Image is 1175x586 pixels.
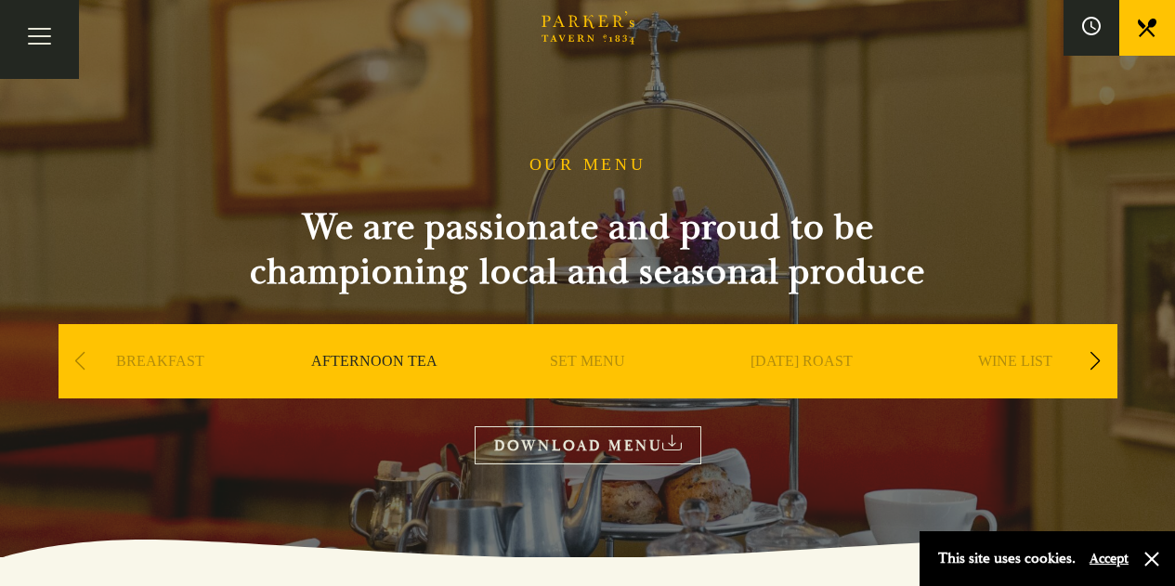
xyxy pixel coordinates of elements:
[216,205,960,294] h2: We are passionate and proud to be championing local and seasonal produce
[68,341,93,382] div: Previous slide
[116,352,204,426] a: BREAKFAST
[751,352,853,426] a: [DATE] ROAST
[1090,550,1129,567] button: Accept
[59,324,263,454] div: 1 / 9
[699,324,904,454] div: 4 / 9
[272,324,477,454] div: 2 / 9
[486,324,690,454] div: 3 / 9
[938,545,1076,572] p: This site uses cookies.
[529,155,646,176] h1: OUR MENU
[475,426,701,464] a: DOWNLOAD MENU
[550,352,625,426] a: SET MENU
[1083,341,1108,382] div: Next slide
[1142,550,1161,568] button: Close and accept
[978,352,1052,426] a: WINE LIST
[311,352,437,426] a: AFTERNOON TEA
[913,324,1117,454] div: 5 / 9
